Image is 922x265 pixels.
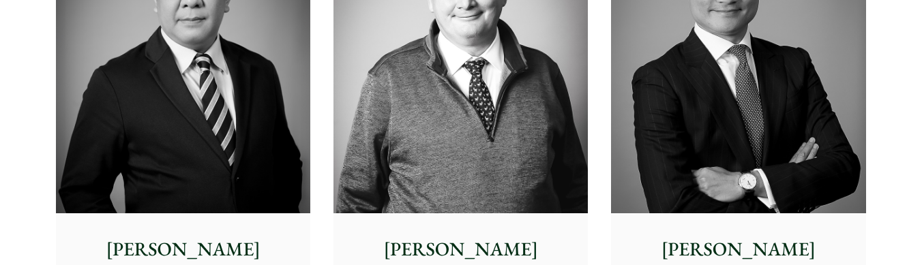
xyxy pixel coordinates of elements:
p: [PERSON_NAME] [622,235,854,264]
p: [PERSON_NAME] [67,235,299,264]
p: [PERSON_NAME] [344,235,577,264]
